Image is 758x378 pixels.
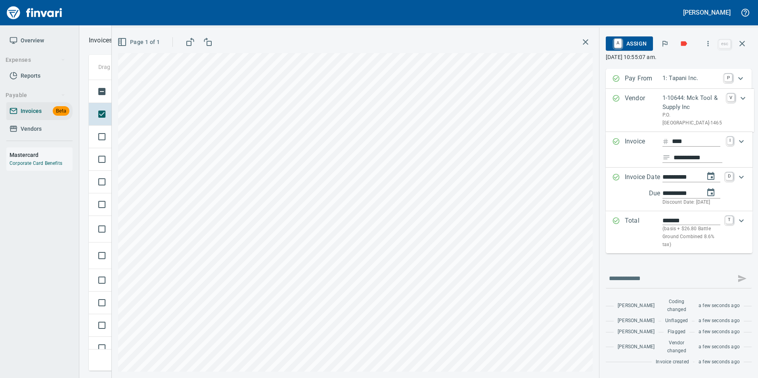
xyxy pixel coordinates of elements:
button: More [699,35,717,52]
a: A [614,39,622,48]
button: Flag [656,35,674,52]
span: Expenses [6,55,65,65]
span: Beta [53,107,69,116]
a: V [727,94,735,101]
p: Invoice Date [625,172,662,206]
span: Unflagged [665,317,688,325]
p: Pay From [625,74,662,84]
span: a few seconds ago [699,358,740,366]
a: esc [719,40,731,48]
span: Vendor changed [662,339,691,355]
span: [PERSON_NAME] [618,343,655,351]
span: Assign [612,37,647,50]
span: Vendors [21,124,42,134]
a: P [724,74,732,82]
span: a few seconds ago [699,317,740,325]
p: [DATE] 10:55:07 am. [606,53,752,61]
p: Invoices [89,36,112,45]
p: 1: Tapani Inc. [662,74,720,83]
button: change due date [701,183,720,202]
span: Overview [21,36,44,46]
span: a few seconds ago [699,328,740,336]
p: Due [649,189,687,198]
div: Expand [606,168,752,211]
span: Page 1 of 1 [119,37,160,47]
span: [PERSON_NAME] [618,302,655,310]
span: Close invoice [717,34,752,53]
div: Expand [606,69,752,89]
a: T [725,216,733,224]
span: [PERSON_NAME] [618,317,655,325]
p: Total [625,216,662,249]
img: Finvari [5,3,64,22]
p: Discount Date: [DATE] [662,199,721,206]
span: Reports [21,71,40,81]
nav: breadcrumb [89,36,112,45]
span: Flagged [668,328,685,336]
button: Labels [675,35,693,52]
a: I [727,137,733,145]
span: This records your message into the invoice and notifies anyone mentioned [733,269,752,288]
h5: [PERSON_NAME] [683,8,731,17]
a: Corporate Card Benefits [10,160,62,166]
span: [PERSON_NAME] [618,328,655,336]
p: (basis + $26.80 Battle Ground Combined 8.6% tax) [662,225,721,249]
p: Drag a column heading here to group the table [98,63,214,71]
div: Expand [606,132,752,168]
a: D [725,172,733,180]
p: P.O. [GEOGRAPHIC_DATA]-1465 [662,111,722,127]
button: change date [701,167,720,186]
span: Invoice created [656,358,689,366]
p: 1-10644: Mck Tool & Supply Inc [662,94,722,111]
span: a few seconds ago [699,343,740,351]
span: Invoices [21,106,42,116]
p: Vendor [625,94,662,127]
div: Expand [606,211,752,254]
span: a few seconds ago [699,302,740,310]
h6: Mastercard [10,151,73,159]
p: Invoice [625,137,662,163]
span: Payable [6,90,65,100]
span: Coding changed [662,298,691,314]
div: Expand [606,89,754,132]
